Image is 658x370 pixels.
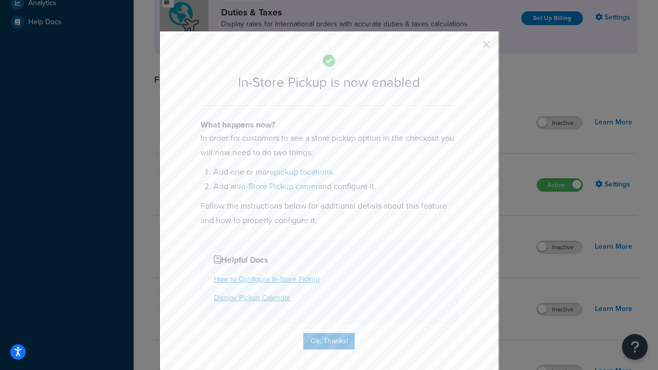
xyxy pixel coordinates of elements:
[214,254,444,266] h4: Helpful Docs
[200,199,458,228] p: Follow the instructions below for additional details about this feature and how to properly confi...
[303,333,355,349] button: Ok, Thanks!
[214,274,320,285] a: How to Configure In-Store Pickup
[274,166,333,178] a: pickup locations
[200,119,458,131] h4: What happens now?
[213,179,458,194] li: Add an and configure it.
[239,180,318,192] a: In-Store Pickup carrier
[213,165,458,179] li: Add one or more .
[200,75,458,90] h2: In-Store Pickup is now enabled
[200,131,458,160] p: In order for customers to see a store pickup option in the checkout you will now need to do two t...
[214,292,290,303] a: Display Pickup Calendar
